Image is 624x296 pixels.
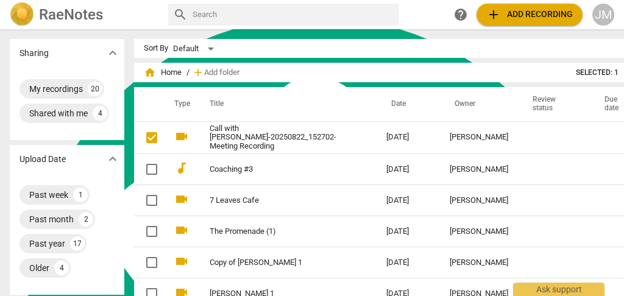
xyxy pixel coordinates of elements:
[377,87,440,121] th: Date
[29,83,83,95] div: My recordings
[104,44,122,62] button: Show more
[486,7,573,22] span: Add recording
[450,258,508,267] div: [PERSON_NAME]
[210,227,342,236] a: The Promenade (1)
[518,87,590,121] th: Review status
[377,154,440,185] td: [DATE]
[450,165,508,174] div: [PERSON_NAME]
[144,66,156,79] span: home
[174,223,189,238] span: videocam
[174,129,189,144] span: videocam
[29,213,74,225] div: Past month
[453,7,468,22] span: help
[10,2,158,27] a: LogoRaeNotes
[477,4,583,26] button: Upload
[144,44,168,53] div: Sort By
[210,124,342,152] a: Call with [PERSON_NAME]-20250822_152702-Meeting Recording
[210,196,342,205] a: 7 Leaves Cafe
[450,196,508,205] div: [PERSON_NAME]
[93,106,107,121] div: 4
[70,236,85,251] div: 17
[513,283,604,296] div: Ask support
[165,87,195,121] th: Type
[377,185,440,216] td: [DATE]
[29,262,49,274] div: Older
[192,66,204,79] span: add
[144,66,182,79] span: Home
[377,216,440,247] td: [DATE]
[486,7,501,22] span: add
[10,2,34,27] img: Logo
[576,68,619,78] span: Selected: 1
[174,192,189,206] span: videocam
[73,188,88,202] div: 1
[193,5,394,24] input: Search
[210,165,342,174] a: Coaching #3
[195,87,377,121] th: Title
[19,153,66,166] p: Upload Date
[450,133,508,142] div: [PERSON_NAME]
[174,254,189,269] span: videocam
[377,121,440,154] td: [DATE]
[29,238,65,250] div: Past year
[88,82,102,96] div: 20
[29,107,88,119] div: Shared with me
[174,161,189,175] span: audiotrack
[186,68,190,77] span: /
[19,47,49,60] p: Sharing
[105,152,120,166] span: expand_more
[105,46,120,60] span: expand_more
[173,7,188,22] span: search
[29,189,68,201] div: Past week
[450,4,472,26] a: Help
[450,227,508,236] div: [PERSON_NAME]
[210,258,342,267] a: Copy of [PERSON_NAME] 1
[39,6,103,23] h2: RaeNotes
[173,39,218,58] div: Default
[440,87,518,121] th: Owner
[54,261,69,275] div: 4
[377,247,440,278] td: [DATE]
[79,212,93,227] div: 2
[104,150,122,168] button: Show more
[204,68,239,77] span: Add folder
[592,4,614,26] button: JM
